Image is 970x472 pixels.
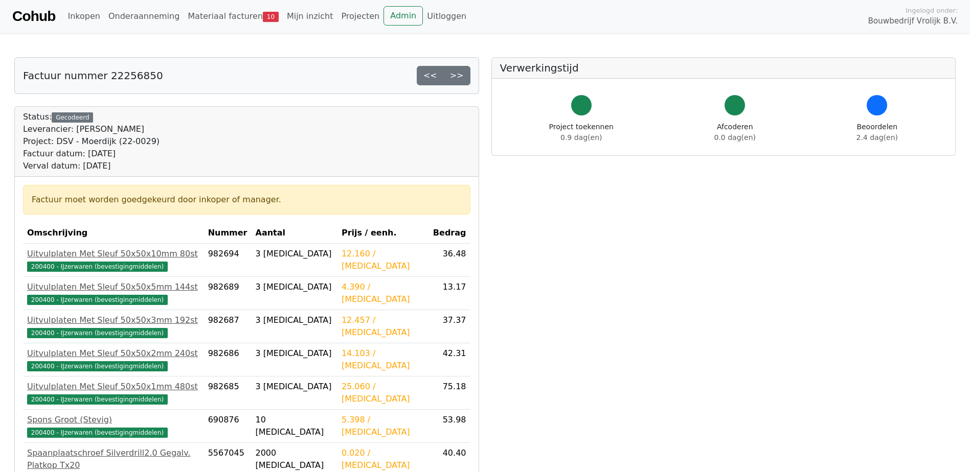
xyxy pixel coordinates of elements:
a: Uitvulplaten Met Sleuf 50x50x1mm 480st200400 - IJzerwaren (bevestigingmiddelen) [27,381,200,405]
div: Uitvulplaten Met Sleuf 50x50x1mm 480st [27,381,200,393]
div: 12.160 / [MEDICAL_DATA] [342,248,425,272]
div: 2000 [MEDICAL_DATA] [256,447,333,471]
div: Uitvulplaten Met Sleuf 50x50x10mm 80st [27,248,200,260]
div: Gecodeerd [52,112,93,123]
th: Aantal [252,223,337,244]
td: 982685 [204,376,252,410]
a: Uitvulplaten Met Sleuf 50x50x3mm 192st200400 - IJzerwaren (bevestigingmiddelen) [27,314,200,339]
div: 4.390 / [MEDICAL_DATA] [342,281,425,305]
div: 3 [MEDICAL_DATA] [256,347,333,360]
div: Uitvulplaten Met Sleuf 50x50x3mm 192st [27,314,200,326]
div: Factuur datum: [DATE] [23,148,160,160]
div: Verval datum: [DATE] [23,160,160,172]
td: 982689 [204,277,252,310]
div: 25.060 / [MEDICAL_DATA] [342,381,425,405]
span: 200400 - IJzerwaren (bevestigingmiddelen) [27,328,168,338]
span: 200400 - IJzerwaren (bevestigingmiddelen) [27,361,168,371]
div: 3 [MEDICAL_DATA] [256,314,333,326]
th: Prijs / eenh. [337,223,429,244]
div: 3 [MEDICAL_DATA] [256,248,333,260]
td: 37.37 [429,310,470,343]
a: Uitvulplaten Met Sleuf 50x50x10mm 80st200400 - IJzerwaren (bevestigingmiddelen) [27,248,200,272]
td: 982694 [204,244,252,277]
span: 200400 - IJzerwaren (bevestigingmiddelen) [27,428,168,438]
span: 200400 - IJzerwaren (bevestigingmiddelen) [27,295,168,305]
th: Omschrijving [23,223,204,244]
a: Spons Groot (Stevig)200400 - IJzerwaren (bevestigingmiddelen) [27,414,200,438]
a: Uitvulplaten Met Sleuf 50x50x5mm 144st200400 - IJzerwaren (bevestigingmiddelen) [27,281,200,305]
div: 12.457 / [MEDICAL_DATA] [342,314,425,339]
a: Uitloggen [423,6,470,27]
div: 5.398 / [MEDICAL_DATA] [342,414,425,438]
a: Cohub [12,4,55,29]
td: 982687 [204,310,252,343]
h5: Factuur nummer 22256850 [23,69,163,82]
h5: Verwerkingstijd [500,62,948,74]
span: 200400 - IJzerwaren (bevestigingmiddelen) [27,262,168,272]
td: 982686 [204,343,252,376]
div: 14.103 / [MEDICAL_DATA] [342,347,425,372]
td: 42.31 [429,343,470,376]
a: >> [443,66,470,85]
td: 53.98 [429,410,470,443]
div: 0.020 / [MEDICAL_DATA] [342,447,425,471]
span: 200400 - IJzerwaren (bevestigingmiddelen) [27,394,168,405]
a: Admin [384,6,423,26]
span: Ingelogd onder: [906,6,958,15]
span: 10 [263,12,279,22]
th: Nummer [204,223,252,244]
div: Project toekennen [549,122,614,143]
span: Bouwbedrijf Vrolijk B.V. [868,15,958,27]
a: << [417,66,444,85]
div: Factuur moet worden goedgekeurd door inkoper of manager. [32,194,462,206]
td: 13.17 [429,277,470,310]
div: Spaanplaatschroef Silverdrill2.0 Gegalv. Platkop Tx20 [27,447,200,471]
div: Uitvulplaten Met Sleuf 50x50x5mm 144st [27,281,200,293]
div: Beoordelen [856,122,898,143]
td: 36.48 [429,244,470,277]
a: Mijn inzicht [283,6,337,27]
div: Afcoderen [714,122,756,143]
div: 3 [MEDICAL_DATA] [256,381,333,393]
div: Spons Groot (Stevig) [27,414,200,426]
th: Bedrag [429,223,470,244]
span: 2.4 dag(en) [856,133,898,141]
div: Project: DSV - Moerdijk (22-0029) [23,135,160,148]
div: 10 [MEDICAL_DATA] [256,414,333,438]
div: Status: [23,111,160,172]
span: 0.9 dag(en) [560,133,602,141]
a: Materiaal facturen10 [184,6,283,27]
a: Projecten [337,6,384,27]
td: 75.18 [429,376,470,410]
td: 690876 [204,410,252,443]
a: Inkopen [63,6,104,27]
a: Uitvulplaten Met Sleuf 50x50x2mm 240st200400 - IJzerwaren (bevestigingmiddelen) [27,347,200,372]
a: Onderaanneming [104,6,184,27]
span: 0.0 dag(en) [714,133,756,141]
div: Uitvulplaten Met Sleuf 50x50x2mm 240st [27,347,200,360]
div: 3 [MEDICAL_DATA] [256,281,333,293]
div: Leverancier: [PERSON_NAME] [23,123,160,135]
